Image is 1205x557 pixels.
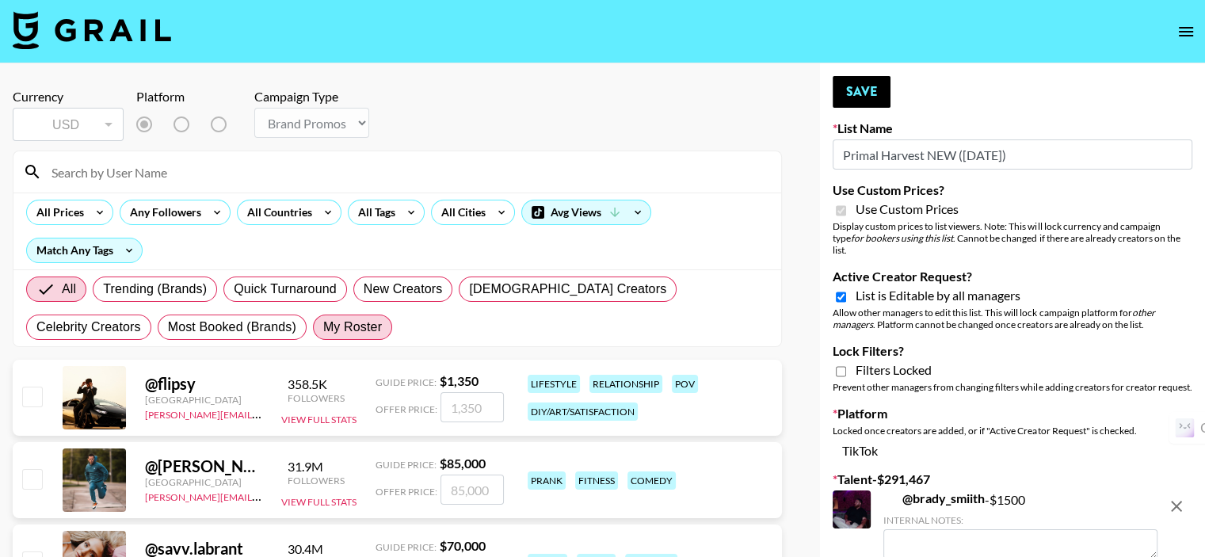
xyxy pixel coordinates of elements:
[120,200,204,224] div: Any Followers
[145,456,262,476] div: @ [PERSON_NAME].[PERSON_NAME]
[389,376,450,388] span: Guide Price:
[833,182,1192,198] label: Use Custom Prices?
[603,375,676,393] div: relationship
[522,200,650,224] div: Avg Views
[389,459,450,471] span: Guide Price:
[453,538,499,553] strong: $ 70,000
[541,375,593,393] div: lifestyle
[168,318,296,337] span: Most Booked (Brands)
[238,200,315,224] div: All Countries
[36,318,141,337] span: Celebrity Creators
[330,89,445,105] div: Campaign Type
[145,406,379,421] a: [PERSON_NAME][EMAIL_ADDRESS][DOMAIN_NAME]
[349,200,398,224] div: All Tags
[281,496,357,508] button: View Full Stats
[42,159,772,185] input: Search by User Name
[161,112,186,137] img: TikTok
[641,471,689,490] div: comedy
[453,373,492,388] strong: $ 1,350
[323,318,382,337] span: My Roster
[856,201,959,217] span: Use Custom Prices
[541,471,579,490] div: prank
[13,11,171,49] img: Grail Talent
[833,76,890,108] button: Save
[389,541,450,553] span: Guide Price:
[833,269,1192,284] label: Active Creator Request?
[234,280,337,299] span: Quick Turnaround
[313,376,370,392] div: 358.5K
[145,476,262,488] div: [GEOGRAPHIC_DATA]
[281,377,307,402] img: TikTok
[389,486,451,498] span: Offer Price:
[833,443,858,468] img: TikTok
[103,280,207,299] span: Trending (Brands)
[833,406,1192,422] label: Platform
[27,238,142,262] div: Match Any Tags
[145,374,262,394] div: @ flipsy
[883,500,985,516] a: @brady_smiith
[833,307,1192,330] div: Allow other managers to edit this list. This will lock campaign platform for . Platform cannot be...
[833,220,1192,256] div: Display custom prices to list viewers. Note: This will lock currency and campaign type . Cannot b...
[833,381,1192,393] div: Prevent other managers from changing filters while adding creators for creator request.
[833,481,1192,497] label: Talent - $ 291,467
[16,111,120,139] div: USD
[313,475,370,486] div: Followers
[883,502,896,514] img: TikTok
[856,288,1020,303] span: List is Editable by all managers
[833,443,1192,468] div: TikTok
[1161,500,1192,532] button: remove
[541,402,651,421] div: diy/art/satisfaction
[469,280,666,299] span: [DEMOGRAPHIC_DATA] Creators
[454,475,517,505] input: 85,000
[833,425,1192,437] div: Locked once creators are added, or if "Active Creator Request" is checked.
[1170,16,1202,48] button: open drawer
[136,108,324,141] div: List locked to TikTok.
[453,456,499,471] strong: $ 85,000
[313,541,370,557] div: 30.4M
[833,307,1154,330] em: other managers
[883,524,1157,536] div: Internal Notes:
[389,403,451,415] span: Offer Price:
[281,460,307,485] img: TikTok
[364,280,443,299] span: New Creators
[286,112,311,137] img: YouTube
[454,392,517,422] input: 1,350
[13,89,124,105] div: Currency
[13,105,124,144] div: Currency is locked to USD
[27,200,87,224] div: All Prices
[833,120,1192,136] label: List Name
[145,394,262,406] div: [GEOGRAPHIC_DATA]
[136,89,324,105] div: Platform
[833,343,1192,359] label: Lock Filters?
[856,362,932,378] span: Filters Locked
[223,112,249,137] img: Instagram
[851,232,953,244] em: for bookers using this list
[685,375,711,393] div: pov
[432,200,489,224] div: All Cities
[313,392,370,404] div: Followers
[62,280,76,299] span: All
[589,471,631,490] div: fitness
[145,488,379,503] a: [PERSON_NAME][EMAIL_ADDRESS][DOMAIN_NAME]
[313,459,370,475] div: 31.9M
[281,414,357,425] button: View Full Stats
